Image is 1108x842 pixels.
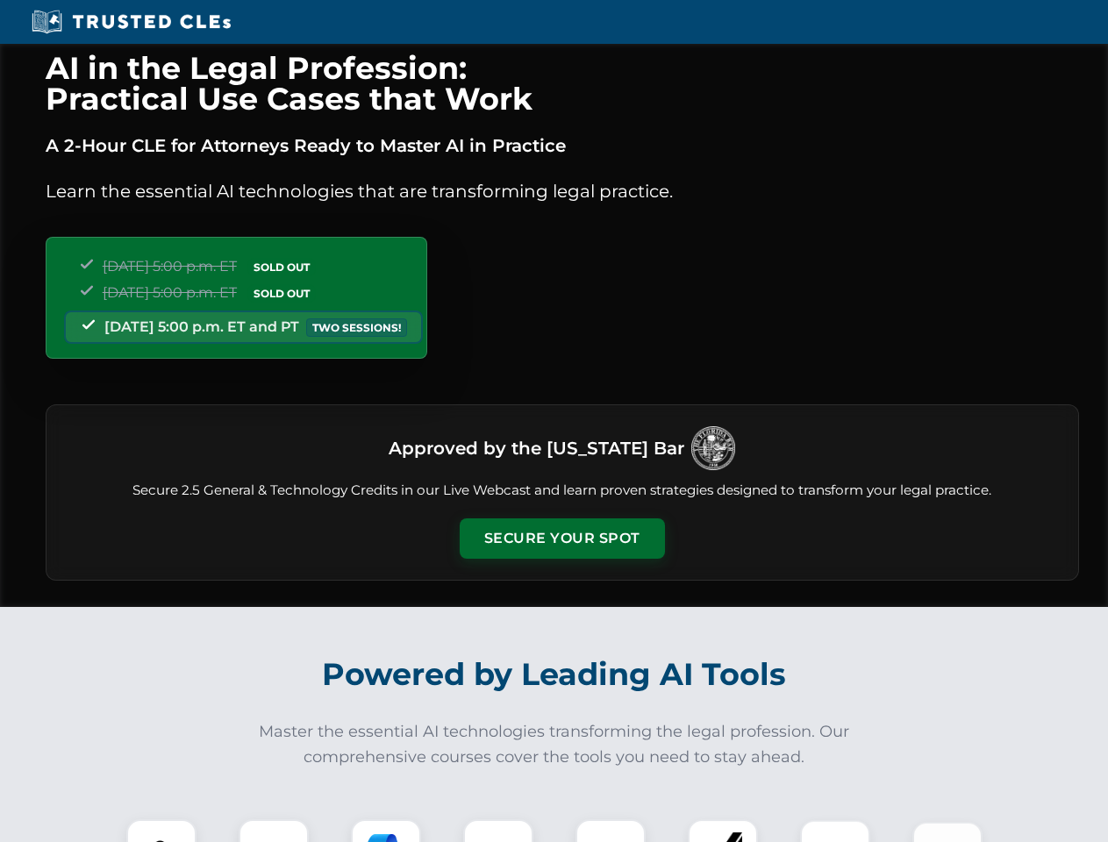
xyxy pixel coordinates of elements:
span: SOLD OUT [247,284,316,303]
span: SOLD OUT [247,258,316,276]
button: Secure Your Spot [460,518,665,559]
p: Master the essential AI technologies transforming the legal profession. Our comprehensive courses... [247,719,861,770]
span: [DATE] 5:00 p.m. ET [103,258,237,275]
p: Secure 2.5 General & Technology Credits in our Live Webcast and learn proven strategies designed ... [68,481,1057,501]
p: A 2-Hour CLE for Attorneys Ready to Master AI in Practice [46,132,1079,160]
h1: AI in the Legal Profession: Practical Use Cases that Work [46,53,1079,114]
h2: Powered by Leading AI Tools [68,644,1040,705]
p: Learn the essential AI technologies that are transforming legal practice. [46,177,1079,205]
h3: Approved by the [US_STATE] Bar [389,432,684,464]
img: Trusted CLEs [26,9,236,35]
span: [DATE] 5:00 p.m. ET [103,284,237,301]
img: Logo [691,426,735,470]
